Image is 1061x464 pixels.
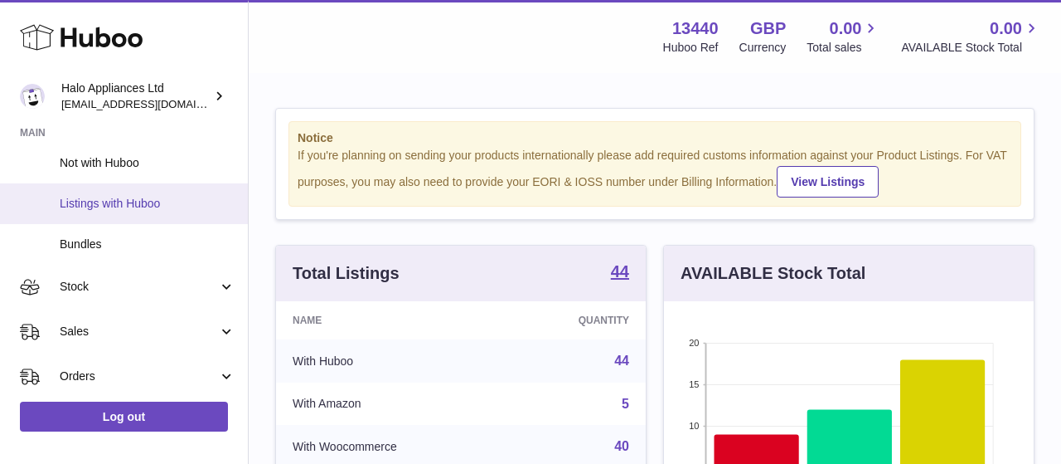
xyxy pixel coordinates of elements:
[689,338,699,348] text: 20
[20,402,228,432] a: Log out
[681,262,865,285] h3: AVAILABLE Stock Total
[611,263,629,280] strong: 44
[60,369,218,384] span: Orders
[750,17,786,40] strong: GBP
[663,40,719,56] div: Huboo Ref
[276,339,506,383] td: With Huboo
[60,324,218,339] span: Sales
[61,81,211,112] div: Halo Appliances Ltd
[298,148,1012,198] div: If you're planning on sending your products internationally please add required customs informati...
[739,40,787,56] div: Currency
[830,17,862,40] span: 0.00
[614,354,629,368] a: 44
[60,279,218,295] span: Stock
[689,421,699,431] text: 10
[60,155,235,171] span: Not with Huboo
[276,383,506,426] td: With Amazon
[293,262,400,285] h3: Total Listings
[614,439,629,453] a: 40
[611,263,629,283] a: 44
[807,40,880,56] span: Total sales
[60,196,235,212] span: Listings with Huboo
[298,130,1012,146] strong: Notice
[622,397,629,411] a: 5
[506,301,646,339] th: Quantity
[61,97,244,110] span: [EMAIL_ADDRESS][DOMAIN_NAME]
[276,301,506,339] th: Name
[901,17,1041,56] a: 0.00 AVAILABLE Stock Total
[672,17,719,40] strong: 13440
[901,40,1041,56] span: AVAILABLE Stock Total
[60,237,235,252] span: Bundles
[807,17,880,56] a: 0.00 Total sales
[777,166,879,198] a: View Listings
[990,17,1022,40] span: 0.00
[689,379,699,389] text: 15
[20,84,45,109] img: internalAdmin-13440@internal.huboo.com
